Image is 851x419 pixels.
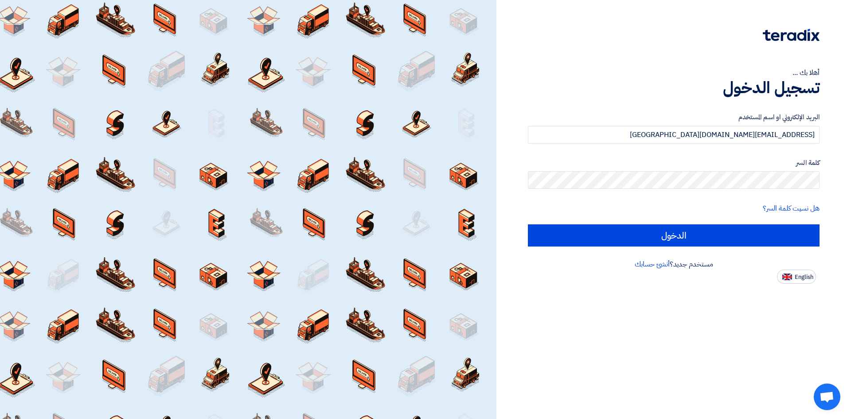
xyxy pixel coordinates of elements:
[777,270,816,284] button: English
[528,67,820,78] div: أهلا بك ...
[814,384,840,410] div: Open chat
[528,158,820,168] label: كلمة السر
[763,203,820,214] a: هل نسيت كلمة السر؟
[635,259,670,270] a: أنشئ حسابك
[763,29,820,41] img: Teradix logo
[782,274,792,280] img: en-US.png
[528,259,820,270] div: مستخدم جديد؟
[795,274,813,280] span: English
[528,224,820,247] input: الدخول
[528,126,820,144] input: أدخل بريد العمل الإلكتروني او اسم المستخدم الخاص بك ...
[528,112,820,122] label: البريد الإلكتروني او اسم المستخدم
[528,78,820,98] h1: تسجيل الدخول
